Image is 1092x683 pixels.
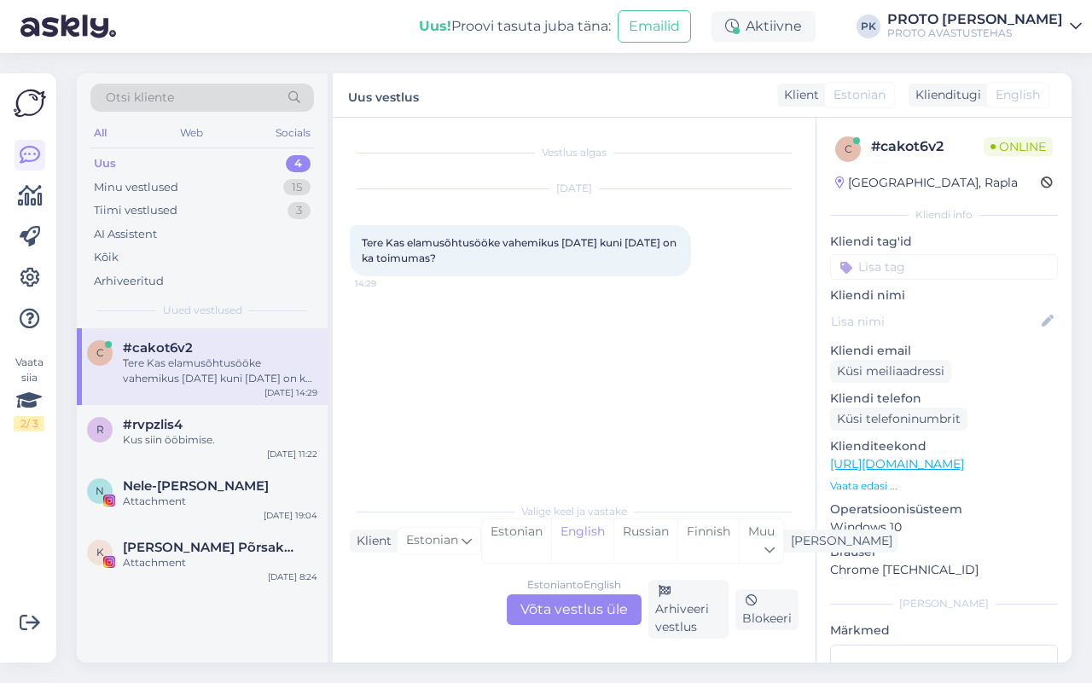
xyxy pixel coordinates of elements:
[123,356,317,386] div: Tere Kas elamusõhtusööke vahemikus [DATE] kuni [DATE] on ka toimumas?
[777,86,819,104] div: Klient
[123,340,193,356] span: #cakot6v2
[94,179,178,196] div: Minu vestlused
[286,155,311,172] div: 4
[288,202,311,219] div: 3
[830,596,1058,611] div: [PERSON_NAME]
[272,122,314,144] div: Socials
[123,478,269,494] span: Nele-Liis Kallak
[887,26,1063,40] div: PROTO AVASTUSTEHAS
[830,561,1058,579] p: Chrome [TECHNICAL_ID]
[90,122,110,144] div: All
[830,360,951,383] div: Küsi meiliaadressi
[406,531,458,550] span: Estonian
[830,233,1058,251] p: Kliendi tag'id
[613,519,677,563] div: Russian
[712,11,816,42] div: Aktiivne
[551,519,613,563] div: English
[887,13,1063,26] div: PROTO [PERSON_NAME]
[96,484,104,497] span: N
[830,287,1058,304] p: Kliendi nimi
[14,416,44,431] div: 2 / 3
[94,226,157,243] div: AI Assistent
[123,432,317,448] div: Kus siin ööbimise.
[264,386,317,399] div: [DATE] 14:29
[419,18,451,34] b: Uus!
[350,504,799,519] div: Valige keel ja vastake
[830,622,1058,640] p: Märkmed
[419,16,611,37] div: Proovi tasuta juba täna:
[830,478,1058,494] p: Vaata edasi ...
[267,448,317,460] div: [DATE] 11:22
[283,179,311,196] div: 15
[123,555,317,570] div: Attachment
[857,14,880,38] div: PK
[268,570,317,583] div: [DATE] 8:24
[830,408,967,431] div: Küsi telefoninumbrit
[348,84,419,107] label: Uus vestlus
[830,207,1058,223] div: Kliendi info
[14,355,44,431] div: Vaata siia
[735,589,799,630] div: Blokeeri
[618,10,691,43] button: Emailid
[830,342,1058,360] p: Kliendi email
[677,519,739,563] div: Finnish
[830,501,1058,518] p: Operatsioonisüsteem
[163,303,242,318] span: Uued vestlused
[96,423,104,436] span: r
[845,142,852,155] span: c
[350,145,799,160] div: Vestlus algas
[350,532,392,550] div: Klient
[106,89,174,107] span: Otsi kliente
[123,540,300,555] span: Kolm Põrsakest
[887,13,1082,40] a: PROTO [PERSON_NAME]PROTO AVASTUSTEHAS
[830,254,1058,280] input: Lisa tag
[94,202,177,219] div: Tiimi vestlused
[527,577,621,593] div: Estonian to English
[507,594,642,625] div: Võta vestlus üle
[482,519,551,563] div: Estonian
[350,181,799,196] div: [DATE]
[996,86,1040,104] span: English
[264,509,317,522] div: [DATE] 19:04
[830,390,1058,408] p: Kliendi telefon
[355,277,419,290] span: 14:29
[784,532,892,550] div: [PERSON_NAME]
[14,87,46,119] img: Askly Logo
[94,273,164,290] div: Arhiveeritud
[123,494,317,509] div: Attachment
[177,122,206,144] div: Web
[835,174,1018,192] div: [GEOGRAPHIC_DATA], Rapla
[830,543,1058,561] p: Brauser
[94,249,119,266] div: Kõik
[96,546,104,559] span: K
[871,136,984,157] div: # cakot6v2
[94,155,116,172] div: Uus
[830,518,1058,536] p: Windows 10
[909,86,981,104] div: Klienditugi
[362,236,679,264] span: Tere Kas elamusõhtusööke vahemikus [DATE] kuni [DATE] on ka toimumas?
[831,312,1038,331] input: Lisa nimi
[830,456,964,472] a: [URL][DOMAIN_NAME]
[984,137,1053,156] span: Online
[834,86,886,104] span: Estonian
[123,417,183,432] span: #rvpzlis4
[96,346,104,359] span: c
[748,524,775,539] span: Muu
[830,437,1058,455] p: Klienditeekond
[648,580,729,639] div: Arhiveeri vestlus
